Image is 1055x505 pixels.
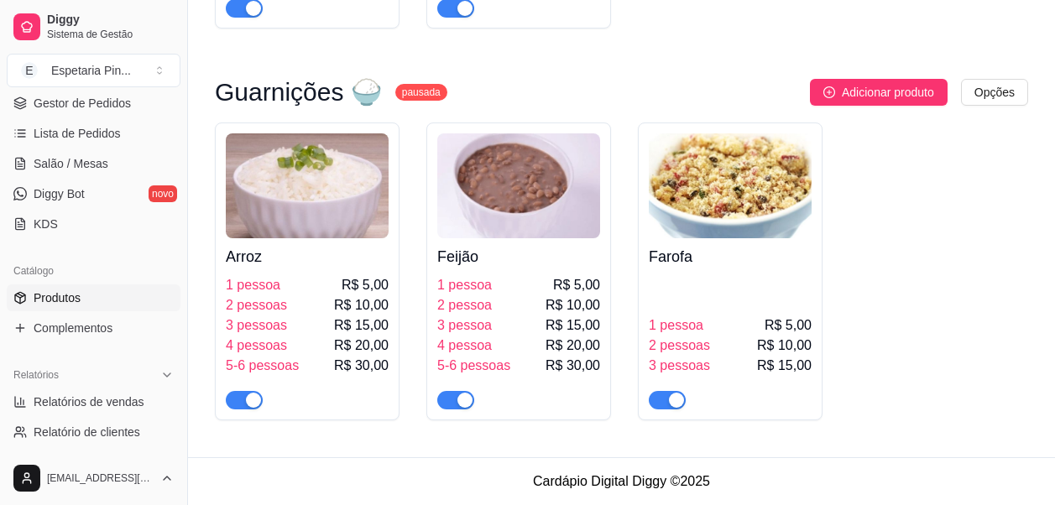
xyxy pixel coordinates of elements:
[34,320,112,336] span: Complementos
[7,458,180,498] button: [EMAIL_ADDRESS][DOMAIN_NAME]
[649,356,710,376] span: 3 pessoas
[34,216,58,232] span: KDS
[334,356,389,376] span: R$ 30,00
[34,185,85,202] span: Diggy Bot
[437,336,492,356] span: 4 pessoa
[334,315,389,336] span: R$ 15,00
[823,86,835,98] span: plus-circle
[553,275,600,295] span: R$ 5,00
[7,388,180,415] a: Relatórios de vendas
[649,245,812,268] h4: Farofa
[7,90,180,117] a: Gestor de Pedidos
[7,211,180,237] a: KDS
[226,356,299,376] span: 5-6 pessoas
[51,62,131,79] div: Espetaria Pin ...
[7,120,180,147] a: Lista de Pedidos
[7,7,180,47] a: DiggySistema de Gestão
[810,79,948,106] button: Adicionar produto
[649,133,812,238] img: product-image
[546,295,600,315] span: R$ 10,00
[7,258,180,284] div: Catálogo
[437,133,600,238] img: product-image
[47,13,174,28] span: Diggy
[21,62,38,79] span: E
[334,336,389,356] span: R$ 20,00
[437,315,492,336] span: 3 pessoa
[7,449,180,476] a: Relatório de mesas
[7,180,180,207] a: Diggy Botnovo
[188,457,1055,505] footer: Cardápio Digital Diggy © 2025
[47,28,174,41] span: Sistema de Gestão
[7,315,180,341] a: Complementos
[546,315,600,336] span: R$ 15,00
[546,336,600,356] span: R$ 20,00
[546,356,600,376] span: R$ 30,00
[437,275,492,295] span: 1 pessoa
[7,284,180,311] a: Produtos
[226,336,287,356] span: 4 pessoas
[437,356,510,376] span: 5-6 pessoas
[395,84,447,101] sup: pausada
[7,54,180,87] button: Select a team
[961,79,1028,106] button: Opções
[765,315,812,336] span: R$ 5,00
[437,245,600,268] h4: Feijão
[226,133,389,238] img: product-image
[7,150,180,177] a: Salão / Mesas
[757,356,812,376] span: R$ 15,00
[226,245,389,268] h4: Arroz
[34,95,131,112] span: Gestor de Pedidos
[215,82,382,102] h3: Guarnições 🍚
[226,275,280,295] span: 1 pessoa
[226,315,287,336] span: 3 pessoas
[649,336,710,356] span: 2 pessoas
[13,368,59,382] span: Relatórios
[649,315,703,336] span: 1 pessoa
[226,295,287,315] span: 2 pessoas
[757,336,812,356] span: R$ 10,00
[437,295,492,315] span: 2 pessoa
[842,83,934,102] span: Adicionar produto
[334,295,389,315] span: R$ 10,00
[34,393,144,410] span: Relatórios de vendas
[7,419,180,445] a: Relatório de clientes
[47,471,154,485] span: [EMAIL_ADDRESS][DOMAIN_NAME]
[34,424,140,440] span: Relatório de clientes
[34,155,108,172] span: Salão / Mesas
[34,125,121,142] span: Lista de Pedidos
[34,289,81,306] span: Produtos
[974,83,1015,102] span: Opções
[342,275,389,295] span: R$ 5,00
